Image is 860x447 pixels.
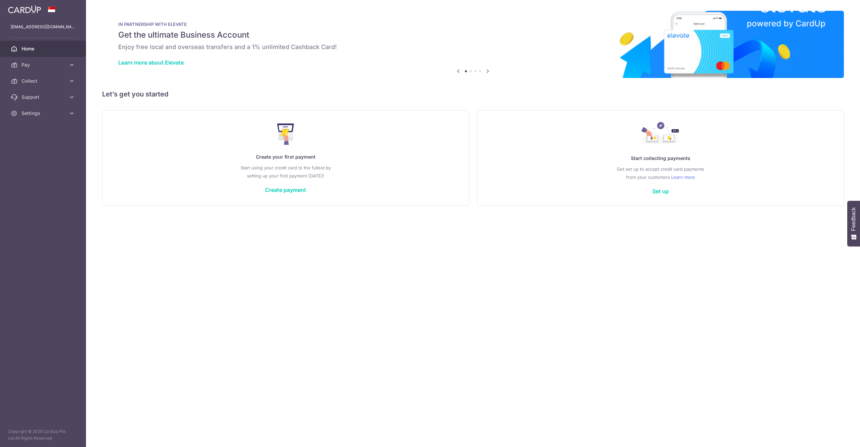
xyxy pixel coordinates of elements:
a: Create payment [265,187,306,193]
button: Feedback - Show survey [847,201,860,246]
img: Collect Payment [641,122,680,146]
span: Pay [21,62,66,68]
h5: Let’s get you started [102,89,844,99]
p: Start collecting payments [491,154,830,162]
img: Renovation banner [102,11,844,78]
span: Settings [21,110,66,117]
p: Get set up to accept credit card payments from your customers. [491,165,830,181]
a: Learn more [671,173,695,181]
img: CardUp [8,5,41,13]
p: Start using your credit card to the fullest by setting up your first payment [DATE]! [116,164,455,180]
a: Set up [652,188,669,195]
span: Home [21,45,66,52]
span: Feedback [851,207,857,231]
h5: Get the ultimate Business Account [118,30,828,40]
span: Support [21,94,66,100]
p: Create your first payment [116,153,455,161]
a: Learn more about Elevate [118,59,184,66]
h6: Enjoy free local and overseas transfers and a 1% unlimited Cashback Card! [118,43,828,51]
img: Make Payment [277,123,294,145]
span: Collect [21,78,66,84]
p: [EMAIL_ADDRESS][DOMAIN_NAME] [11,24,75,30]
p: IN PARTNERSHIP WITH ELEVATE [118,22,828,27]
